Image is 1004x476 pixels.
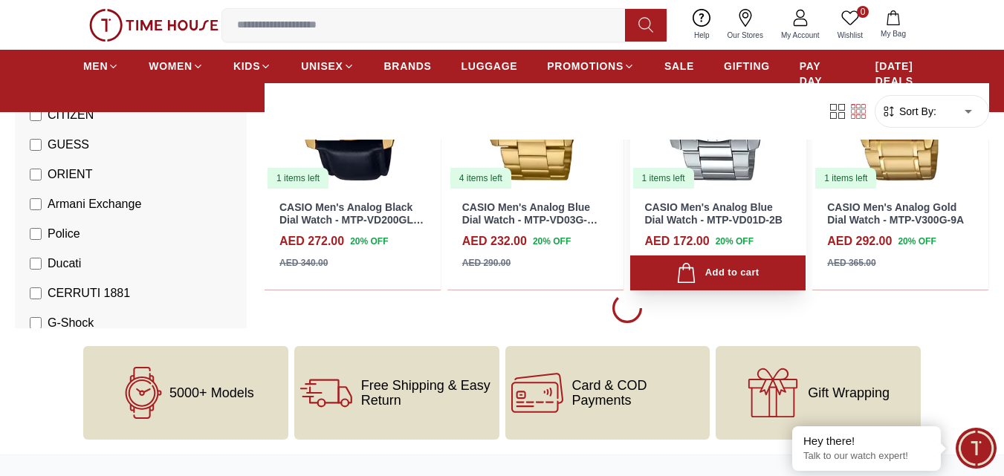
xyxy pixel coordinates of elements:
button: Sort By: [881,104,936,119]
span: Wishlist [832,30,869,41]
div: AED 290.00 [462,256,511,270]
input: Ducati [30,258,42,270]
span: 5000+ Models [169,385,254,400]
input: ORIENT [30,169,42,180]
a: Help [685,6,719,44]
span: 20 % OFF [716,235,754,248]
button: My Bag [872,7,915,42]
a: LUGGAGE [461,53,518,79]
div: 4 items left [450,168,511,189]
div: 1 items left [815,168,876,189]
div: 1 items left [268,168,328,189]
span: MEN [83,59,108,74]
a: CASIO Men's Analog Blue Dial Watch - MTP-VD01D-2B [645,201,783,226]
span: GUESS [48,136,89,154]
button: Add to cart [630,255,806,290]
span: My Account [775,30,826,41]
span: WOMEN [149,59,192,74]
span: Sort By: [896,104,936,119]
a: BRANDS [384,53,432,79]
span: ORIENT [48,166,92,183]
span: CERRUTI 1881 [48,284,130,302]
a: CASIO Men's Analog Blue Dial Watch - MTP-VD03G-2AUDF [462,201,597,238]
span: [DATE] DEALS [875,59,921,88]
div: AED 365.00 [827,256,875,270]
h4: AED 272.00 [279,232,344,250]
a: PROMOTIONS [547,53,635,79]
span: LUGGAGE [461,59,518,74]
span: Police [48,225,80,243]
a: SALE [664,53,694,79]
span: PROMOTIONS [547,59,624,74]
span: SALE [664,59,694,74]
a: PAY DAY SALE [800,53,846,109]
div: Hey there! [803,434,930,449]
a: CASIO Men's Analog Gold Dial Watch - MTP-V300G-9A [827,201,964,226]
span: My Bag [875,28,912,39]
span: 20 % OFF [533,235,571,248]
h4: AED 292.00 [827,232,892,250]
a: [DATE] DEALS [875,53,921,94]
input: G-Shock [30,317,42,329]
div: 1 items left [633,168,694,189]
a: 0Wishlist [829,6,872,44]
span: BRANDS [384,59,432,74]
input: Police [30,228,42,240]
span: Card & COD Payments [572,378,705,408]
span: GIFTING [724,59,770,74]
h4: AED 172.00 [645,232,710,250]
input: CERRUTI 1881 [30,287,42,299]
a: UNISEX [301,53,354,79]
div: Chat Widget [956,428,997,469]
a: CASIO Men's Analog Black Dial Watch - MTP-VD200GL-1BUDF [279,201,424,238]
input: Armani Exchange [30,198,42,210]
span: KIDS [233,59,260,74]
span: 20 % OFF [898,235,936,248]
a: WOMEN [149,53,204,79]
span: Ducati [48,255,81,273]
div: Add to cart [676,263,759,283]
a: KIDS [233,53,271,79]
a: GIFTING [724,53,770,79]
div: AED 340.00 [279,256,328,270]
img: ... [89,9,218,42]
span: Help [688,30,716,41]
span: 0 [857,6,869,18]
input: CITIZEN [30,109,42,121]
a: MEN [83,53,119,79]
h4: AED 232.00 [462,232,527,250]
span: PAY DAY SALE [800,59,846,103]
span: UNISEX [301,59,343,74]
input: GUESS [30,139,42,151]
span: Our Stores [722,30,769,41]
span: Armani Exchange [48,195,141,213]
p: Talk to our watch expert! [803,450,930,463]
span: 20 % OFF [350,235,388,248]
span: CITIZEN [48,106,94,124]
span: Gift Wrapping [808,385,890,400]
span: G-Shock [48,314,94,332]
a: Our Stores [719,6,772,44]
span: Free Shipping & Easy Return [361,378,493,408]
